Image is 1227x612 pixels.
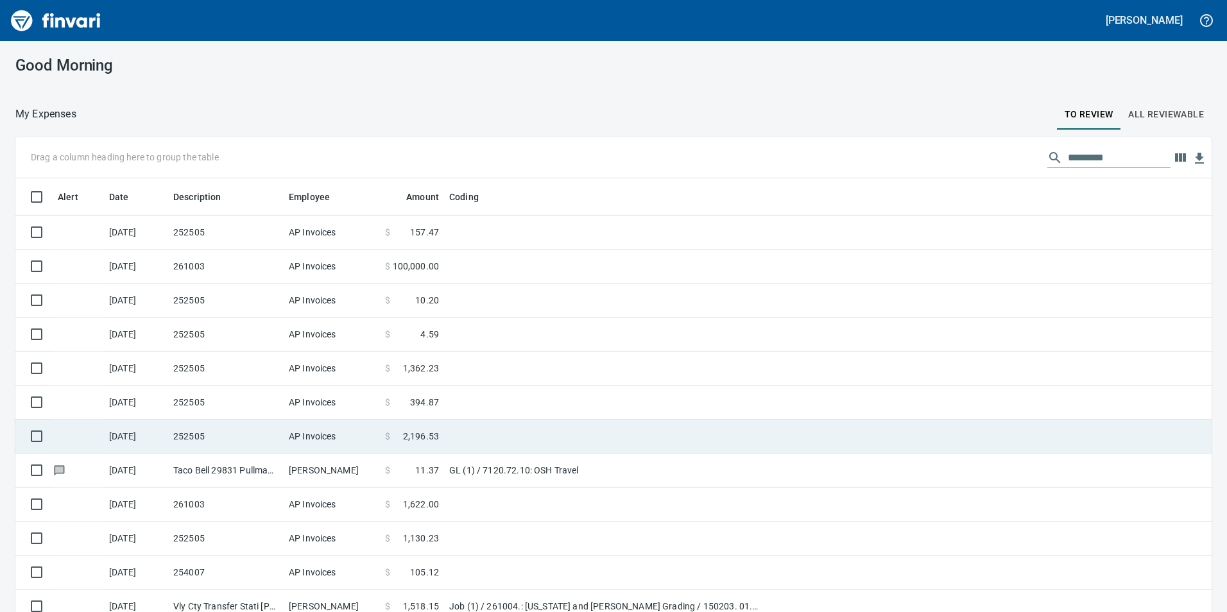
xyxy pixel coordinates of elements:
[385,226,390,239] span: $
[1128,106,1204,123] span: All Reviewable
[415,464,439,477] span: 11.37
[284,522,380,556] td: AP Invoices
[415,294,439,307] span: 10.20
[284,386,380,420] td: AP Invoices
[284,454,380,488] td: [PERSON_NAME]
[410,396,439,409] span: 394.87
[104,284,168,318] td: [DATE]
[109,189,146,205] span: Date
[385,396,390,409] span: $
[284,284,380,318] td: AP Invoices
[168,420,284,454] td: 252505
[420,328,439,341] span: 4.59
[104,352,168,386] td: [DATE]
[406,189,439,205] span: Amount
[53,466,66,474] span: Has messages
[104,216,168,250] td: [DATE]
[444,454,765,488] td: GL (1) / 7120.72.10: OSH Travel
[168,216,284,250] td: 252505
[109,189,129,205] span: Date
[284,216,380,250] td: AP Invoices
[15,106,76,122] p: My Expenses
[104,420,168,454] td: [DATE]
[104,488,168,522] td: [DATE]
[385,532,390,545] span: $
[385,260,390,273] span: $
[168,250,284,284] td: 261003
[284,352,380,386] td: AP Invoices
[410,226,439,239] span: 157.47
[15,56,393,74] h3: Good Morning
[104,556,168,590] td: [DATE]
[1065,106,1113,123] span: To Review
[15,106,76,122] nav: breadcrumb
[403,532,439,545] span: 1,130.23
[168,556,284,590] td: 254007
[58,189,78,205] span: Alert
[449,189,479,205] span: Coding
[385,464,390,477] span: $
[289,189,347,205] span: Employee
[385,566,390,579] span: $
[173,189,238,205] span: Description
[284,318,380,352] td: AP Invoices
[104,318,168,352] td: [DATE]
[385,430,390,443] span: $
[284,250,380,284] td: AP Invoices
[1106,13,1183,27] h5: [PERSON_NAME]
[1171,148,1190,167] button: Choose columns to display
[284,420,380,454] td: AP Invoices
[385,498,390,511] span: $
[403,430,439,443] span: 2,196.53
[168,386,284,420] td: 252505
[289,189,330,205] span: Employee
[390,189,439,205] span: Amount
[284,488,380,522] td: AP Invoices
[385,328,390,341] span: $
[8,5,104,36] img: Finvari
[104,386,168,420] td: [DATE]
[449,189,495,205] span: Coding
[173,189,221,205] span: Description
[58,189,95,205] span: Alert
[168,352,284,386] td: 252505
[1190,149,1209,168] button: Download table
[284,556,380,590] td: AP Invoices
[104,250,168,284] td: [DATE]
[168,522,284,556] td: 252505
[385,294,390,307] span: $
[410,566,439,579] span: 105.12
[168,318,284,352] td: 252505
[393,260,440,273] span: 100,000.00
[168,284,284,318] td: 252505
[168,488,284,522] td: 261003
[403,362,439,375] span: 1,362.23
[31,151,219,164] p: Drag a column heading here to group the table
[1103,10,1186,30] button: [PERSON_NAME]
[104,454,168,488] td: [DATE]
[104,522,168,556] td: [DATE]
[385,362,390,375] span: $
[168,454,284,488] td: Taco Bell 29831 Pullman [GEOGRAPHIC_DATA]
[403,498,439,511] span: 1,622.00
